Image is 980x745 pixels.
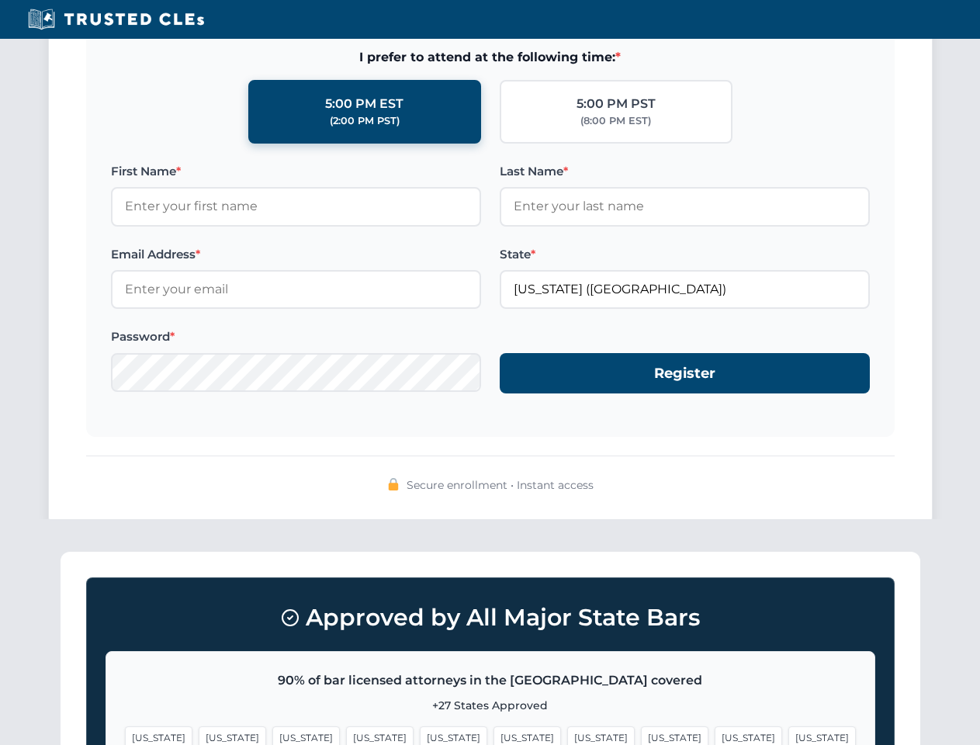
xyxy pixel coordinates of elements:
[111,187,481,226] input: Enter your first name
[111,162,481,181] label: First Name
[500,162,870,181] label: Last Name
[111,327,481,346] label: Password
[111,47,870,68] span: I prefer to attend at the following time:
[23,8,209,31] img: Trusted CLEs
[500,245,870,264] label: State
[325,94,403,114] div: 5:00 PM EST
[387,478,400,490] img: 🔒
[125,697,856,714] p: +27 States Approved
[106,597,875,639] h3: Approved by All Major State Bars
[330,113,400,129] div: (2:00 PM PST)
[500,270,870,309] input: Georgia (GA)
[111,270,481,309] input: Enter your email
[111,245,481,264] label: Email Address
[500,187,870,226] input: Enter your last name
[407,476,594,494] span: Secure enrollment • Instant access
[125,670,856,691] p: 90% of bar licensed attorneys in the [GEOGRAPHIC_DATA] covered
[577,94,656,114] div: 5:00 PM PST
[500,353,870,394] button: Register
[580,113,651,129] div: (8:00 PM EST)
